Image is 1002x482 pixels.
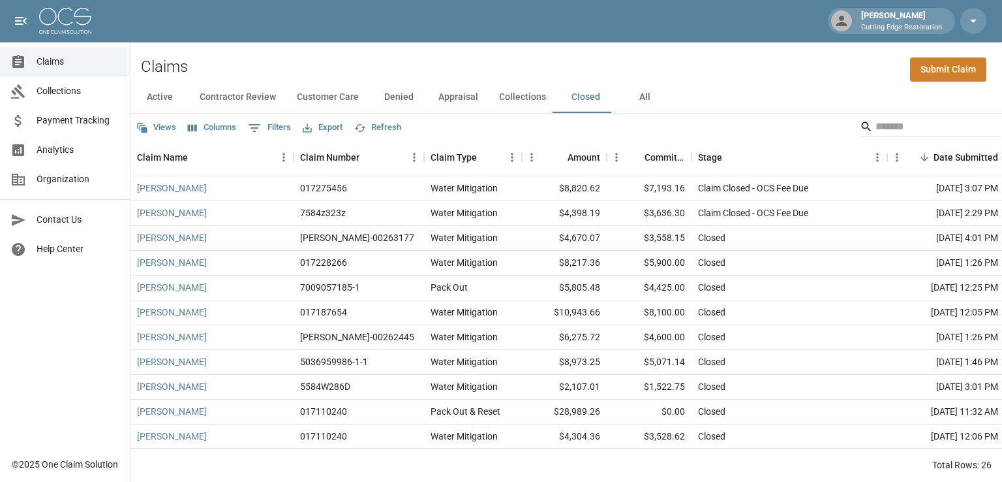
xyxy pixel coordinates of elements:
[37,172,119,186] span: Organization
[607,276,691,300] div: $4,425.00
[137,139,188,176] div: Claim Name
[37,114,119,127] span: Payment Tracking
[133,118,179,138] button: Views
[615,82,674,113] button: All
[300,380,350,393] div: 5584W286D
[137,430,207,443] a: [PERSON_NAME]
[141,57,188,76] h2: Claims
[626,148,645,167] button: Sort
[300,182,347,195] div: 017275456
[698,281,725,294] div: Closed
[424,139,522,176] div: Claim Type
[137,306,207,319] a: [PERSON_NAME]
[856,9,947,33] div: [PERSON_NAME]
[300,139,359,176] div: Claim Number
[274,148,294,167] button: Menu
[698,256,725,269] div: Closed
[404,148,424,167] button: Menu
[300,231,414,244] div: CAHO-00263177
[431,256,498,269] div: Water Mitigation
[137,405,207,418] a: [PERSON_NAME]
[698,182,808,195] div: Claim Closed - OCS Fee Due
[137,330,207,344] a: [PERSON_NAME]
[607,139,691,176] div: Committed Amount
[932,458,992,472] div: Total Rows: 26
[300,430,347,443] div: 017110240
[607,375,691,400] div: $1,522.75
[294,139,424,176] div: Claim Number
[37,143,119,157] span: Analytics
[359,148,378,167] button: Sort
[645,139,685,176] div: Committed Amount
[698,405,725,418] div: Closed
[431,355,498,368] div: Water Mitigation
[868,148,887,167] button: Menu
[300,206,346,219] div: 7584z323z
[130,82,189,113] button: Active
[369,82,428,113] button: Denied
[130,139,294,176] div: Claim Name
[300,281,360,294] div: 7009057185-1
[607,226,691,251] div: $3,558.15
[607,201,691,226] div: $3,636.30
[137,182,207,195] a: [PERSON_NAME]
[502,148,522,167] button: Menu
[522,350,607,375] div: $8,973.25
[300,330,414,344] div: CAHO-00262445
[351,118,404,138] button: Refresh
[861,22,942,33] p: Cutting Edge Restoration
[185,118,239,138] button: Select columns
[522,226,607,251] div: $4,670.07
[189,82,286,113] button: Contractor Review
[431,430,498,443] div: Water Mitigation
[887,148,907,167] button: Menu
[522,176,607,201] div: $8,820.62
[522,400,607,425] div: $28,989.26
[431,139,477,176] div: Claim Type
[698,206,808,219] div: Claim Closed - OCS Fee Due
[137,281,207,294] a: [PERSON_NAME]
[300,306,347,319] div: 017187654
[37,213,119,227] span: Contact Us
[607,400,691,425] div: $0.00
[607,300,691,325] div: $8,100.00
[522,251,607,276] div: $8,217.36
[915,148,934,167] button: Sort
[188,148,206,167] button: Sort
[477,148,495,167] button: Sort
[698,380,725,393] div: Closed
[431,281,468,294] div: Pack Out
[286,82,369,113] button: Customer Care
[489,82,556,113] button: Collections
[607,251,691,276] div: $5,900.00
[522,300,607,325] div: $10,943.66
[556,82,615,113] button: Closed
[522,139,607,176] div: Amount
[431,306,498,319] div: Water Mitigation
[607,148,626,167] button: Menu
[299,118,346,138] button: Export
[522,201,607,226] div: $4,398.19
[431,405,500,418] div: Pack Out & Reset
[607,425,691,449] div: $3,528.62
[522,325,607,350] div: $6,275.72
[300,355,368,368] div: 5036959986-1-1
[698,330,725,344] div: Closed
[137,380,207,393] a: [PERSON_NAME]
[698,430,725,443] div: Closed
[37,242,119,256] span: Help Center
[607,350,691,375] div: $5,071.14
[607,325,691,350] div: $4,600.00
[549,148,568,167] button: Sort
[431,231,498,244] div: Water Mitigation
[130,82,1002,113] div: dynamic tabs
[860,116,999,140] div: Search
[934,139,998,176] div: Date Submitted
[37,84,119,98] span: Collections
[698,355,725,368] div: Closed
[300,405,347,418] div: 017110240
[137,206,207,219] a: [PERSON_NAME]
[522,375,607,400] div: $2,107.01
[137,355,207,368] a: [PERSON_NAME]
[300,256,347,269] div: 017228266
